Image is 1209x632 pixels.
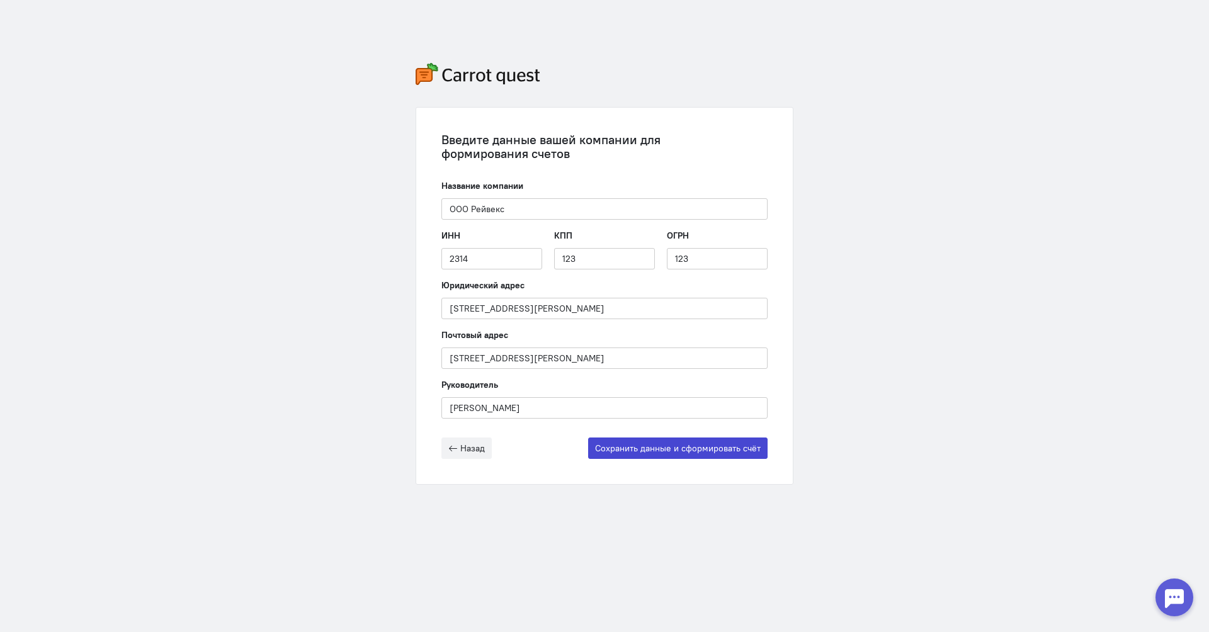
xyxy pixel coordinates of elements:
[441,179,523,192] label: Название компании
[441,248,542,269] input: ИНН компании
[554,248,655,269] input: Если есть
[441,378,498,391] label: Руководитель
[416,63,540,85] img: carrot-quest-logo.svg
[441,347,768,369] input: Почтовый адрес компании
[667,229,689,242] label: ОГРН
[441,229,460,242] label: ИНН
[441,279,525,291] label: Юридический адрес
[441,298,768,319] input: Юридический адрес компании
[441,437,492,459] button: Назад
[441,198,768,220] input: Название компании, например «ООО “Огого“»
[441,397,768,419] input: ФИО руководителя
[554,229,572,242] label: КПП
[460,443,485,454] span: Назад
[441,329,508,341] label: Почтовый адрес
[667,248,768,269] input: Если есть
[588,437,768,459] button: Сохранить данные и сформировать счёт
[441,133,768,161] div: Введите данные вашей компании для формирования счетов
